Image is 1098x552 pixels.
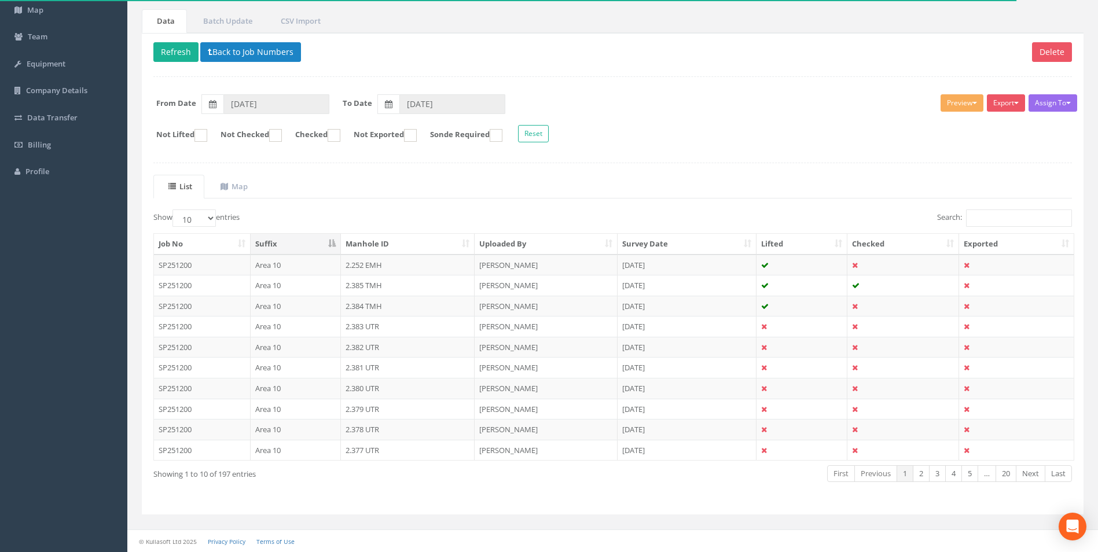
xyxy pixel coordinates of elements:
td: [DATE] [618,275,757,296]
th: Suffix: activate to sort column descending [251,234,341,255]
td: [DATE] [618,296,757,317]
td: SP251200 [154,399,251,419]
input: Search: [966,209,1072,227]
td: SP251200 [154,419,251,440]
button: Preview [941,94,983,112]
a: Batch Update [188,9,265,33]
td: SP251200 [154,357,251,378]
a: Map [205,175,260,198]
td: SP251200 [154,275,251,296]
a: Data [142,9,187,33]
a: 3 [929,465,946,482]
a: Last [1045,465,1072,482]
span: Company Details [26,85,87,95]
button: Back to Job Numbers [200,42,301,62]
td: Area 10 [251,378,341,399]
button: Refresh [153,42,199,62]
td: Area 10 [251,357,341,378]
td: [DATE] [618,378,757,399]
td: 2.383 UTR [341,316,475,337]
td: SP251200 [154,440,251,461]
span: Equipment [27,58,65,69]
td: SP251200 [154,316,251,337]
a: CSV Import [266,9,333,33]
td: 2.381 UTR [341,357,475,378]
th: Checked: activate to sort column ascending [847,234,959,255]
td: 2.382 UTR [341,337,475,358]
a: Next [1016,465,1045,482]
td: 2.377 UTR [341,440,475,461]
td: Area 10 [251,419,341,440]
td: [PERSON_NAME] [475,399,618,419]
td: 2.379 UTR [341,399,475,419]
label: From Date [156,98,196,109]
th: Exported: activate to sort column ascending [959,234,1074,255]
td: [DATE] [618,399,757,419]
a: 4 [945,465,962,482]
td: [PERSON_NAME] [475,440,618,461]
td: [DATE] [618,419,757,440]
uib-tab-heading: List [168,181,192,192]
td: [PERSON_NAME] [475,337,618,358]
select: Showentries [172,209,216,227]
td: [DATE] [618,316,757,337]
td: SP251200 [154,255,251,275]
td: SP251200 [154,337,251,358]
small: © Kullasoft Ltd 2025 [139,538,197,546]
td: 2.380 UTR [341,378,475,399]
span: Team [28,31,47,42]
button: Delete [1032,42,1072,62]
th: Manhole ID: activate to sort column ascending [341,234,475,255]
td: Area 10 [251,399,341,419]
div: Open Intercom Messenger [1059,513,1086,540]
th: Job No: activate to sort column ascending [154,234,251,255]
td: SP251200 [154,296,251,317]
td: Area 10 [251,337,341,358]
button: Export [987,94,1025,112]
input: To Date [399,94,505,114]
label: To Date [343,98,372,109]
span: Data Transfer [27,112,78,123]
label: Not Exported [342,129,417,142]
th: Survey Date: activate to sort column ascending [618,234,757,255]
td: Area 10 [251,275,341,296]
td: 2.378 UTR [341,419,475,440]
td: [PERSON_NAME] [475,275,618,296]
span: Billing [28,139,51,150]
input: From Date [223,94,329,114]
a: 1 [897,465,913,482]
button: Assign To [1029,94,1077,112]
uib-tab-heading: Map [221,181,248,192]
div: Showing 1 to 10 of 197 entries [153,464,526,480]
td: 2.384 TMH [341,296,475,317]
td: [PERSON_NAME] [475,255,618,275]
td: [PERSON_NAME] [475,419,618,440]
td: [DATE] [618,255,757,275]
td: Area 10 [251,316,341,337]
td: [PERSON_NAME] [475,316,618,337]
label: Not Checked [209,129,282,142]
span: Profile [25,166,49,176]
label: Show entries [153,209,240,227]
label: Search: [937,209,1072,227]
button: Reset [518,125,549,142]
td: Area 10 [251,440,341,461]
td: [PERSON_NAME] [475,357,618,378]
a: Privacy Policy [208,538,245,546]
td: SP251200 [154,378,251,399]
td: [PERSON_NAME] [475,378,618,399]
label: Sonde Required [418,129,502,142]
td: Area 10 [251,296,341,317]
td: [PERSON_NAME] [475,296,618,317]
a: 2 [913,465,930,482]
th: Uploaded By: activate to sort column ascending [475,234,618,255]
td: [DATE] [618,357,757,378]
label: Checked [284,129,340,142]
span: Map [27,5,43,15]
a: 20 [996,465,1016,482]
a: Previous [854,465,897,482]
td: 2.252 EMH [341,255,475,275]
a: Terms of Use [256,538,295,546]
a: First [827,465,855,482]
a: 5 [961,465,978,482]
